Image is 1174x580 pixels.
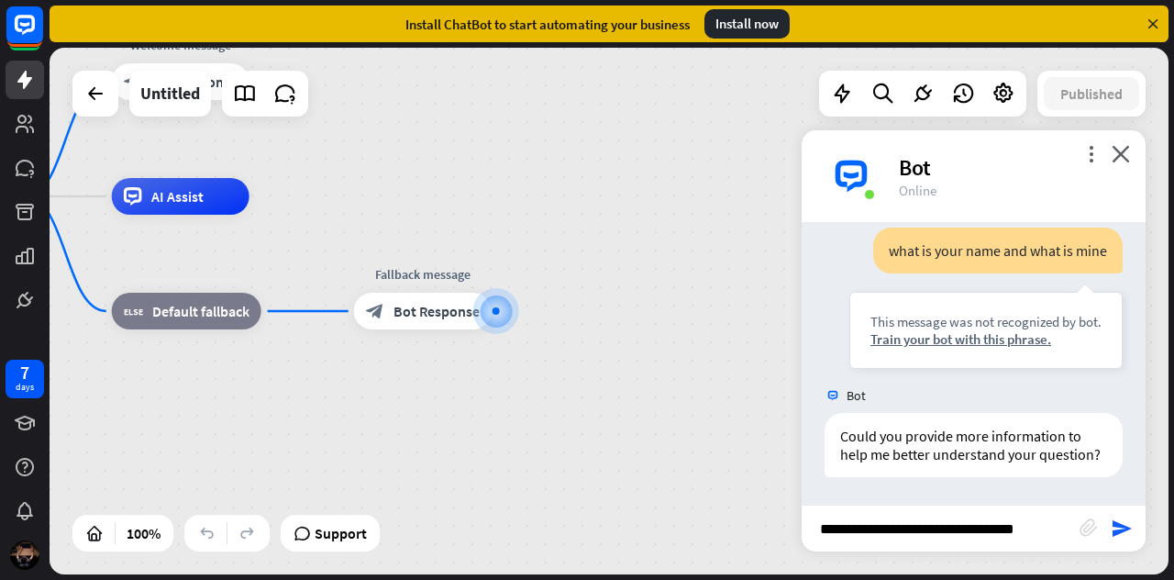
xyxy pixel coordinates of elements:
[152,302,249,320] span: Default fallback
[873,228,1123,273] div: what is your name and what is mine
[315,519,367,548] span: Support
[366,302,384,320] i: block_bot_response
[124,302,143,320] i: block_fallback
[121,519,166,548] div: 100%
[393,302,480,320] span: Bot Response
[20,364,29,381] div: 7
[6,360,44,398] a: 7 days
[870,313,1102,330] div: This message was not recognized by bot.
[405,16,690,33] div: Install ChatBot to start automating your business
[1111,518,1133,540] i: send
[899,153,1124,182] div: Bot
[1082,145,1100,162] i: more_vert
[340,265,505,284] div: Fallback message
[1080,519,1098,537] i: block_attachment
[15,7,70,62] button: Open LiveChat chat widget
[151,187,204,206] span: AI Assist
[870,330,1102,348] div: Train your bot with this phrase.
[825,413,1123,477] div: Could you provide more information to help me better understand your question?
[704,9,790,39] div: Install now
[1044,77,1139,110] button: Published
[16,381,34,394] div: days
[140,71,200,117] div: Untitled
[847,387,866,404] span: Bot
[899,182,1124,199] div: Online
[1112,145,1130,162] i: close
